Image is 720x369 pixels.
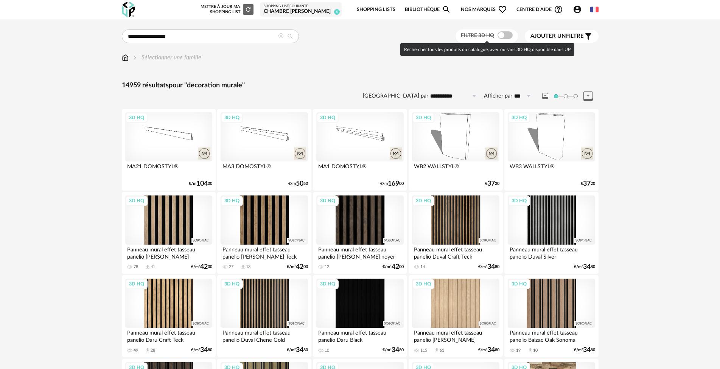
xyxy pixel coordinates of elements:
span: Account Circle icon [573,5,585,14]
div: 3D HQ [221,113,243,122]
div: 3D HQ [317,113,339,122]
a: 3D HQ Panneau mural effet tasseau panelio [PERSON_NAME] Teck 27 Download icon 13 €/m²4200 [217,192,311,274]
a: 3D HQ Panneau mural effet tasseau panelio Duval Craft Teck 14 €/m²3480 [409,192,502,274]
div: 19 [516,348,521,353]
div: 3D HQ [221,196,243,206]
div: 27 [229,264,233,270]
div: WB3 WALLSTYL® [508,161,595,177]
div: €/m² 80 [287,347,308,353]
span: 5 [334,9,340,15]
span: 37 [583,181,591,186]
div: 41 [151,264,155,270]
div: Panneau mural effet tasseau panelio Duval Chene Gold [221,328,308,343]
span: Download icon [434,347,440,353]
a: 3D HQ WB3 WALLSTYL® €3720 [504,109,598,191]
label: [GEOGRAPHIC_DATA] par [363,93,428,100]
div: 28 [151,348,155,353]
div: Shopping List courante [264,4,338,9]
div: MA1 DOMOSTYL® [316,161,403,177]
div: Panneau mural effet tasseau panelio Duval Craft Teck [412,245,499,260]
div: 14 [420,264,425,270]
a: 3D HQ Panneau mural effet tasseau panelio [PERSON_NAME] 115 Download icon 61 €/m²3480 [409,275,502,357]
a: 3D HQ WB2 WALLSTYL® €3720 [409,109,502,191]
span: 34 [392,347,399,353]
span: 104 [196,181,208,186]
button: Ajouter unfiltre Filter icon [525,30,599,43]
img: svg+xml;base64,PHN2ZyB3aWR0aD0iMTYiIGhlaWdodD0iMTYiIHZpZXdCb3g9IjAgMCAxNiAxNiIgZmlsbD0ibm9uZSIgeG... [132,53,138,62]
span: 34 [200,347,208,353]
div: Panneau mural effet tasseau panelio Balzac Oak Sonoma [508,328,595,343]
div: Sélectionner une famille [132,53,201,62]
span: Magnify icon [442,5,451,14]
span: Refresh icon [245,7,252,11]
div: Panneau mural effet tasseau panelio Daru Craft Teck [125,328,212,343]
a: 3D HQ Panneau mural effet tasseau panelio Duval Chene Gold €/m²3480 [217,275,311,357]
div: 3D HQ [221,279,243,289]
div: Panneau mural effet tasseau panelio Daru Black [316,328,403,343]
a: 3D HQ Panneau mural effet tasseau panelio Daru Craft Teck 49 Download icon 28 €/m²3480 [122,275,216,357]
img: OXP [122,2,135,17]
div: 3D HQ [412,279,434,289]
div: WB2 WALLSTYL® [412,161,499,177]
div: 3D HQ [412,196,434,206]
span: 42 [296,264,303,270]
span: Ajouter un [530,33,566,39]
div: chambre [PERSON_NAME] [264,8,338,15]
span: Nos marques [461,1,507,19]
div: MA3 DOMOSTYL® [221,161,308,177]
a: 3D HQ Panneau mural effet tasseau panelio Daru Black 10 €/m²3480 [313,275,407,357]
span: Help Circle Outline icon [554,5,563,14]
div: €/m² 80 [478,347,499,353]
div: €/m² 00 [287,264,308,270]
span: Download icon [145,264,151,270]
div: 12 [325,264,329,270]
a: 3D HQ MA1 DOMOSTYL® €/m16900 [313,109,407,191]
div: 3D HQ [317,279,339,289]
span: 50 [296,181,303,186]
div: €/m 50 [288,181,308,186]
a: 3D HQ Panneau mural effet tasseau panelio [PERSON_NAME] noyer 12 €/m²4200 [313,192,407,274]
span: pour "decoration murale" [169,82,245,89]
span: 34 [487,264,495,270]
div: €/m² 80 [574,264,595,270]
a: BibliothèqueMagnify icon [405,1,451,19]
span: Heart Outline icon [498,5,507,14]
div: 115 [420,348,427,353]
div: 14959 résultats [122,81,599,90]
span: 169 [388,181,399,186]
img: fr [590,5,599,14]
a: 3D HQ Panneau mural effet tasseau panelio [PERSON_NAME] 78 Download icon 41 €/m²4200 [122,192,216,274]
div: Panneau mural effet tasseau panelio [PERSON_NAME] [412,328,499,343]
span: 42 [200,264,208,270]
a: Shopping List courante chambre [PERSON_NAME] 5 [264,4,338,15]
div: €/m 00 [189,181,212,186]
span: 34 [296,347,303,353]
div: Panneau mural effet tasseau panelio [PERSON_NAME] [125,245,212,260]
div: Panneau mural effet tasseau panelio Duval Silver [508,245,595,260]
a: Shopping Lists [357,1,395,19]
div: MA21 DOMOSTYL® [125,161,212,177]
a: 3D HQ MA21 DOMOSTYL® €/m10400 [122,109,216,191]
span: Filter icon [584,32,593,41]
div: Panneau mural effet tasseau panelio [PERSON_NAME] noyer [316,245,403,260]
div: Mettre à jour ma Shopping List [199,4,253,15]
span: Account Circle icon [573,5,582,14]
div: € 20 [485,181,499,186]
div: 61 [440,348,444,353]
div: €/m² 00 [191,264,212,270]
span: 37 [487,181,495,186]
span: 42 [392,264,399,270]
div: 3D HQ [508,279,530,289]
div: 3D HQ [508,113,530,122]
a: 3D HQ Panneau mural effet tasseau panelio Balzac Oak Sonoma 19 Download icon 10 €/m²3480 [504,275,598,357]
div: Panneau mural effet tasseau panelio [PERSON_NAME] Teck [221,245,308,260]
span: Download icon [527,347,533,353]
span: Download icon [145,347,151,353]
div: €/m² 80 [574,347,595,353]
span: Filtre 3D HQ [461,33,494,38]
div: 13 [246,264,250,270]
div: €/m 00 [380,181,404,186]
div: 3D HQ [317,196,339,206]
div: 3D HQ [126,196,148,206]
div: 10 [325,348,329,353]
